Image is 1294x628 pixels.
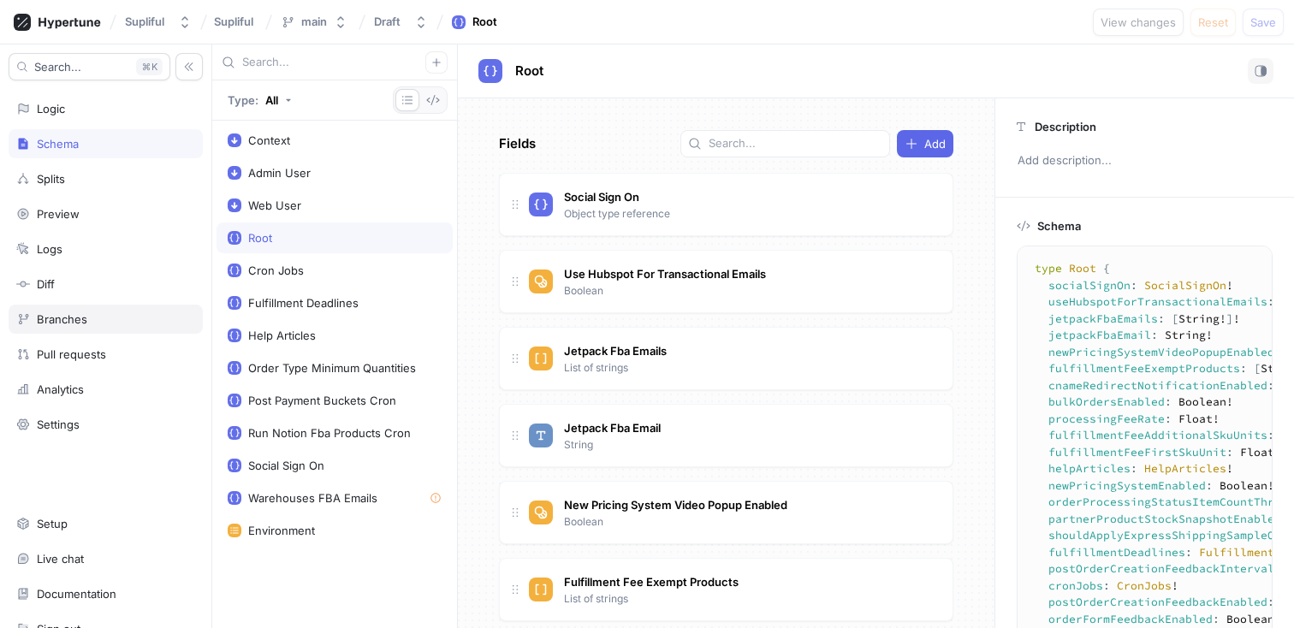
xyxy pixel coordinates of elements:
[1035,120,1096,133] p: Description
[1101,17,1176,27] span: View changes
[242,54,425,71] input: Search...
[1250,17,1276,27] span: Save
[37,382,84,396] div: Analytics
[222,86,298,114] button: Type: All
[37,277,55,291] div: Diff
[1010,146,1279,175] p: Add description...
[248,361,416,375] div: Order Type Minimum Quantities
[37,102,65,116] div: Logic
[897,130,953,157] button: Add
[564,575,739,589] span: Fulfillment Fee Exempt Products
[274,8,354,36] button: main
[214,15,253,27] span: Supliful
[564,267,766,281] span: Use Hubspot For Transactional Emails
[37,418,80,431] div: Settings
[228,95,258,106] p: Type:
[37,172,65,186] div: Splits
[37,242,62,256] div: Logs
[248,296,359,310] div: Fulfillment Deadlines
[248,524,315,537] div: Environment
[248,264,304,277] div: Cron Jobs
[1243,9,1284,36] button: Save
[34,62,81,72] span: Search...
[472,14,497,31] div: Root
[1093,9,1184,36] button: View changes
[709,135,882,152] input: Search...
[924,139,946,149] span: Add
[367,8,435,36] button: Draft
[564,283,603,299] p: Boolean
[265,95,278,106] div: All
[564,498,787,512] span: New Pricing System Video Popup Enabled
[1190,9,1236,36] button: Reset
[248,426,411,440] div: Run Notion Fba Products Cron
[37,552,84,566] div: Live chat
[136,58,163,75] div: K
[248,394,396,407] div: Post Payment Buckets Cron
[564,514,603,530] p: Boolean
[499,134,536,154] p: Fields
[118,8,199,36] button: Supliful
[301,15,327,29] div: main
[564,190,639,204] span: Social Sign On
[564,360,628,376] p: List of strings
[9,579,203,608] a: Documentation
[248,198,301,212] div: Web User
[248,133,290,147] div: Context
[37,347,106,361] div: Pull requests
[564,421,661,435] span: Jetpack Fba Email
[564,437,593,453] p: String
[564,344,667,358] span: Jetpack Fba Emails
[564,206,670,222] p: Object type reference
[248,459,324,472] div: Social Sign On
[248,166,311,180] div: Admin User
[248,491,377,505] div: Warehouses FBA Emails
[9,53,170,80] button: Search...K
[1037,219,1081,233] p: Schema
[515,62,543,81] p: Root
[125,15,164,29] div: Supliful
[37,207,80,221] div: Preview
[564,591,628,607] p: List of strings
[37,312,87,326] div: Branches
[37,517,68,530] div: Setup
[374,15,401,29] div: Draft
[248,231,272,245] div: Root
[1198,17,1228,27] span: Reset
[248,329,316,342] div: Help Articles
[37,137,79,151] div: Schema
[37,587,116,601] div: Documentation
